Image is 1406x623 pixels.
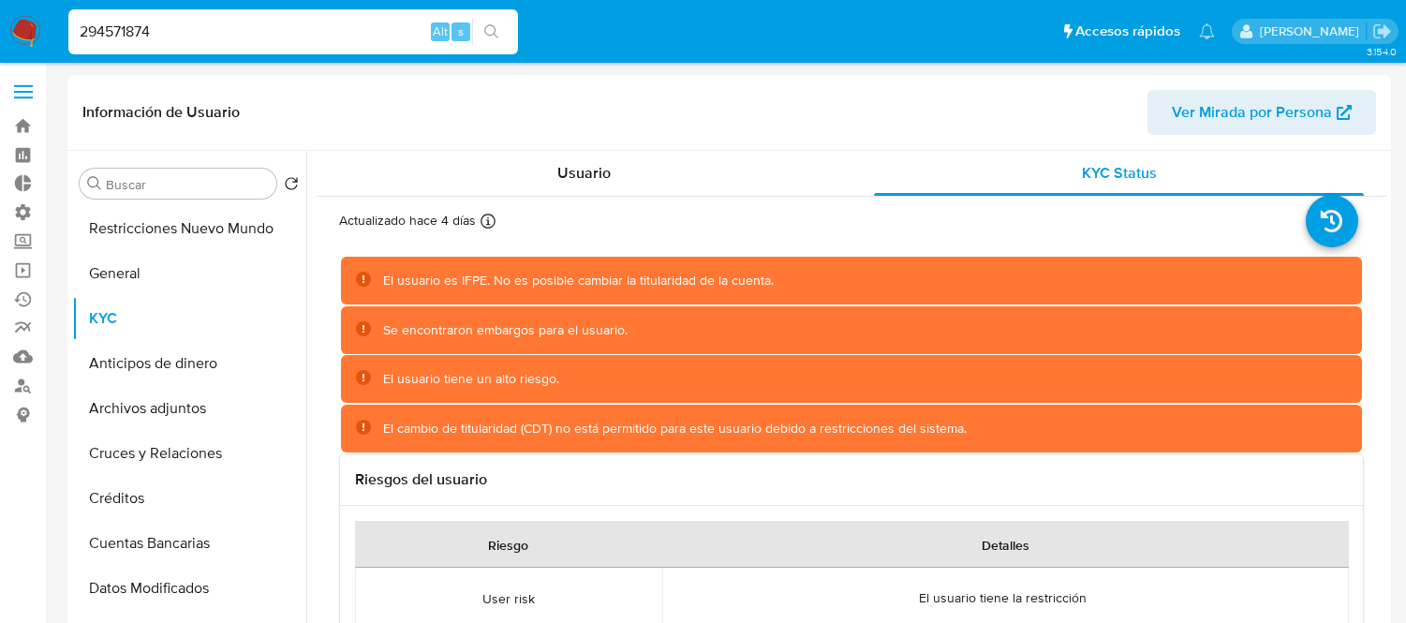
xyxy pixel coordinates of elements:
button: Ver Mirada por Persona [1147,90,1376,135]
button: Buscar [87,176,102,191]
input: Buscar [106,176,269,193]
p: zoe.breuer@mercadolibre.com [1260,22,1366,40]
button: Volver al orden por defecto [284,176,299,197]
input: Buscar usuario o caso... [68,20,518,44]
h1: Información de Usuario [82,103,240,122]
a: Notificaciones [1199,23,1215,39]
button: Restricciones Nuevo Mundo [72,206,306,251]
button: Créditos [72,476,306,521]
button: Archivos adjuntos [72,386,306,431]
button: General [72,251,306,296]
button: Datos Modificados [72,566,306,611]
span: s [458,22,464,40]
span: KYC Status [1082,162,1157,184]
span: Ver Mirada por Persona [1172,90,1332,135]
button: Cuentas Bancarias [72,521,306,566]
span: Alt [433,22,448,40]
p: Actualizado hace 4 días [339,212,476,230]
button: search-icon [472,19,511,45]
a: Salir [1372,22,1392,41]
span: Accesos rápidos [1075,22,1180,41]
button: KYC [72,296,306,341]
button: Cruces y Relaciones [72,431,306,476]
span: Usuario [557,162,611,184]
button: Anticipos de dinero [72,341,306,386]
